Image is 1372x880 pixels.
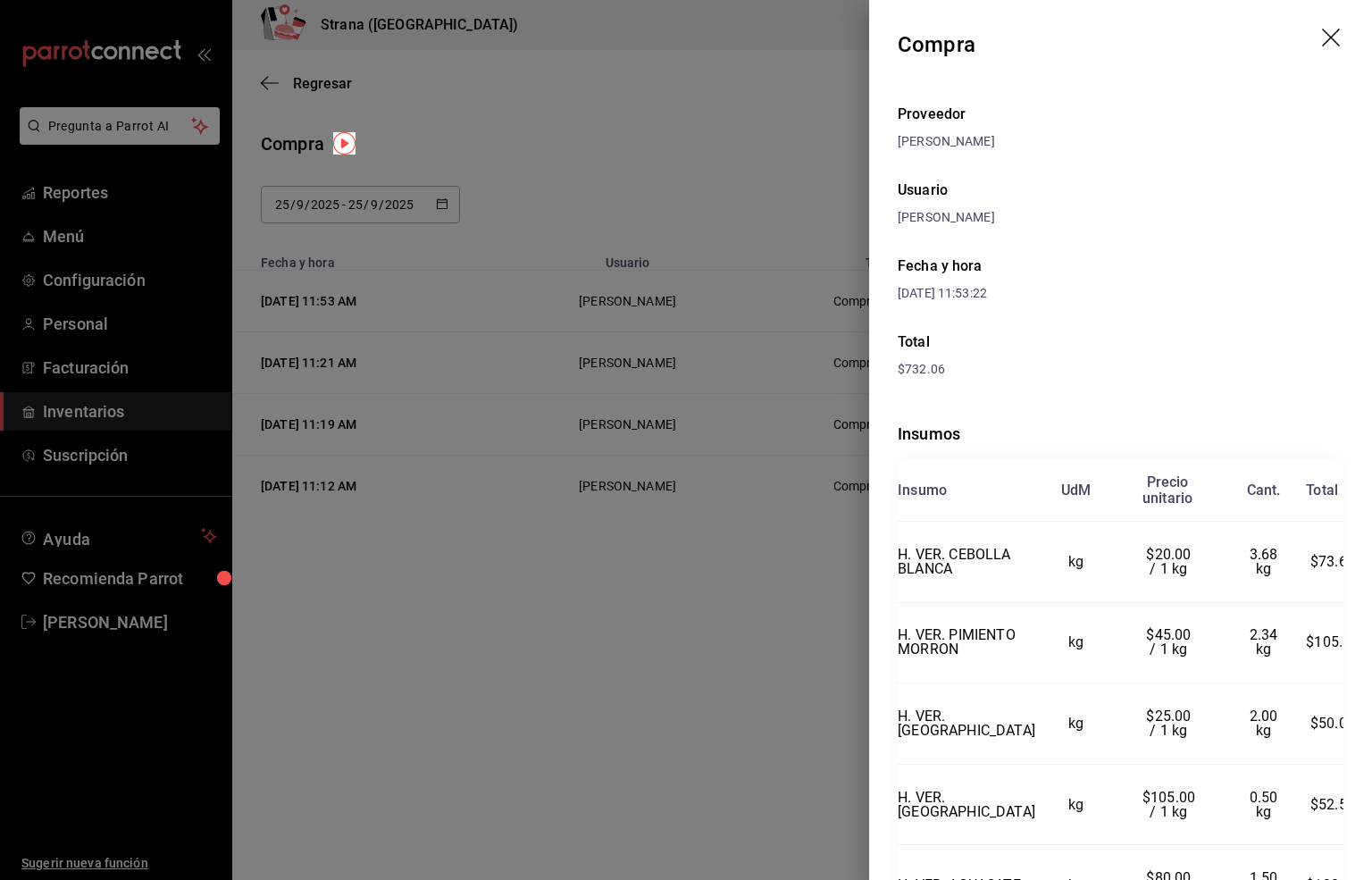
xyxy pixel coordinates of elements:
[898,256,1121,277] div: Fecha y hora
[1310,796,1355,813] span: $52.50
[898,331,1343,353] div: Total
[1146,626,1194,658] span: $45.00 / 1 kg
[1306,482,1338,499] div: Total
[898,180,1343,201] div: Usuario
[1035,522,1117,603] td: kg
[333,132,356,155] img: Tooltip marker
[1142,474,1192,507] div: Precio unitario
[898,362,945,376] span: $732.06
[898,132,1343,151] div: [PERSON_NAME]
[898,764,1035,845] td: H. VER. [GEOGRAPHIC_DATA]
[898,422,1343,446] div: Insumos
[1322,29,1343,50] button: drag
[898,482,947,499] div: Insumo
[1146,708,1194,739] span: $25.00 / 1 kg
[898,104,1343,125] div: Proveedor
[1035,602,1117,683] td: kg
[898,602,1035,683] td: H. VER. PIMIENTO MORRON
[1250,789,1282,820] span: 0.50 kg
[1146,546,1194,577] span: $20.00 / 1 kg
[1247,482,1281,499] div: Cant.
[1035,683,1117,765] td: kg
[1061,482,1092,499] div: UdM
[1310,553,1355,570] span: $73.60
[1250,708,1282,739] span: 2.00 kg
[898,683,1035,765] td: H. VER. [GEOGRAPHIC_DATA]
[1306,633,1359,650] span: $105.30
[898,284,1121,303] div: [DATE] 11:53:22
[1250,546,1282,577] span: 3.68 kg
[1250,626,1282,658] span: 2.34 kg
[1142,789,1199,820] span: $105.00 / 1 kg
[898,208,1343,227] div: [PERSON_NAME]
[898,29,975,61] div: Compra
[898,522,1035,603] td: H. VER. CEBOLLA BLANCA
[1035,764,1117,845] td: kg
[1310,715,1355,732] span: $50.00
